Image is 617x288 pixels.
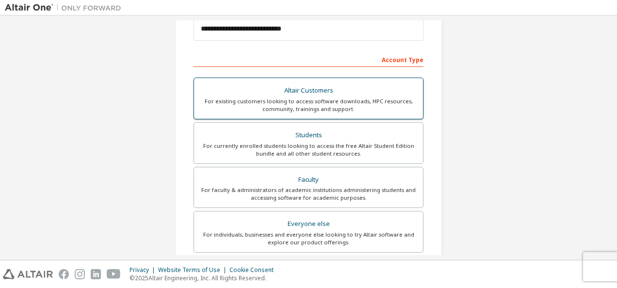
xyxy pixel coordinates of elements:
div: Faculty [200,173,417,187]
div: For currently enrolled students looking to access the free Altair Student Edition bundle and all ... [200,142,417,158]
div: For faculty & administrators of academic institutions administering students and accessing softwa... [200,186,417,202]
p: © 2025 Altair Engineering, Inc. All Rights Reserved. [130,274,279,282]
img: youtube.svg [107,269,121,279]
div: Students [200,128,417,142]
img: linkedin.svg [91,269,101,279]
div: Website Terms of Use [158,266,229,274]
div: For existing customers looking to access software downloads, HPC resources, community, trainings ... [200,97,417,113]
img: facebook.svg [59,269,69,279]
img: instagram.svg [75,269,85,279]
div: Privacy [130,266,158,274]
img: Altair One [5,3,126,13]
div: Account Type [194,51,423,67]
img: altair_logo.svg [3,269,53,279]
div: Everyone else [200,217,417,231]
div: Cookie Consent [229,266,279,274]
div: Altair Customers [200,84,417,97]
div: For individuals, businesses and everyone else looking to try Altair software and explore our prod... [200,231,417,246]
